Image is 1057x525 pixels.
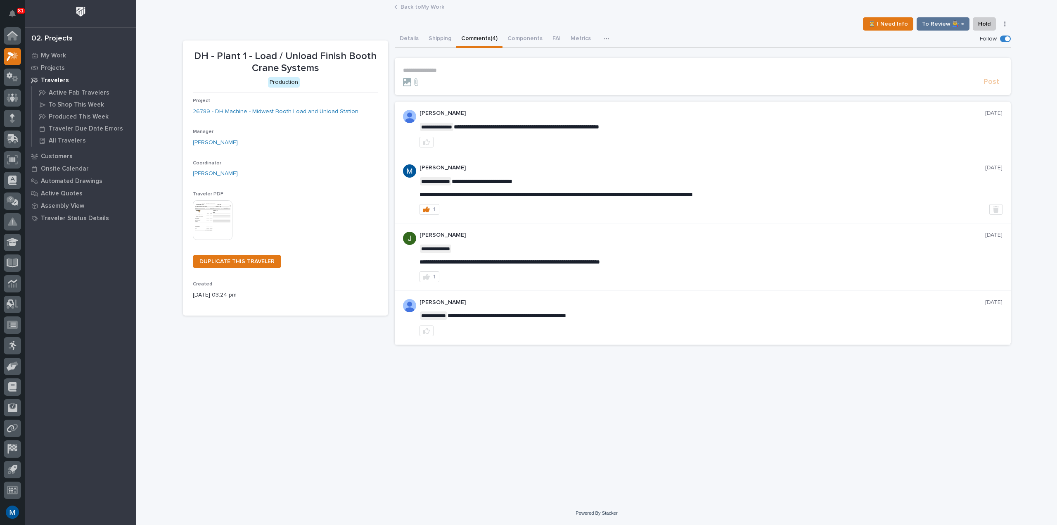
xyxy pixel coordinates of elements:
[395,31,424,48] button: Details
[419,164,985,171] p: [PERSON_NAME]
[49,89,109,97] p: Active Fab Travelers
[18,8,24,14] p: 81
[193,129,213,134] span: Manager
[32,99,136,110] a: To Shop This Week
[502,31,547,48] button: Components
[41,153,73,160] p: Customers
[25,175,136,187] a: Automated Drawings
[419,204,439,215] button: 1
[978,19,991,29] span: Hold
[419,325,434,336] button: like this post
[41,165,89,173] p: Onsite Calendar
[32,87,136,98] a: Active Fab Travelers
[193,169,238,178] a: [PERSON_NAME]
[193,291,378,299] p: [DATE] 03:24 pm
[403,232,416,245] img: ACg8ocJcz4vZ21Cj6ND81c1DV7NvJtHTK7wKtHfHTJcpF4JkkkB-Ka8=s96-c
[41,202,84,210] p: Assembly View
[980,77,1002,87] button: Post
[4,504,21,521] button: users-avatar
[193,50,378,74] p: DH - Plant 1 - Load / Unload Finish Booth Crane Systems
[193,138,238,147] a: [PERSON_NAME]
[917,17,969,31] button: To Review 👨‍🏭 →
[419,271,439,282] button: 1
[193,98,210,103] span: Project
[32,123,136,134] a: Traveler Due Date Errors
[989,204,1002,215] button: Delete post
[419,137,434,147] button: like this post
[268,77,300,88] div: Production
[4,5,21,22] button: Notifications
[25,212,136,224] a: Traveler Status Details
[566,31,596,48] button: Metrics
[403,164,416,178] img: ACg8ocIvjV8JvZpAypjhyiWMpaojd8dqkqUuCyfg92_2FdJdOC49qw=s96-c
[193,255,281,268] a: DUPLICATE THIS TRAVELER
[193,161,221,166] span: Coordinator
[403,299,416,312] img: AOh14GjSnsZhInYMAl2VIng-st1Md8In0uqDMk7tOoQNx6CrVl7ct0jB5IZFYVrQT5QA0cOuF6lsKrjh3sjyefAjBh-eRxfSk...
[25,49,136,62] a: My Work
[49,113,109,121] p: Produced This Week
[41,77,69,84] p: Travelers
[868,19,908,29] span: ⏳ I Need Info
[32,111,136,122] a: Produced This Week
[49,101,104,109] p: To Shop This Week
[576,511,617,515] a: Powered By Stacker
[25,162,136,175] a: Onsite Calendar
[973,17,996,31] button: Hold
[419,232,985,239] p: [PERSON_NAME]
[985,232,1002,239] p: [DATE]
[985,299,1002,306] p: [DATE]
[403,110,416,123] img: AOh14GjSnsZhInYMAl2VIng-st1Md8In0uqDMk7tOoQNx6CrVl7ct0jB5IZFYVrQT5QA0cOuF6lsKrjh3sjyefAjBh-eRxfSk...
[863,17,913,31] button: ⏳ I Need Info
[41,190,83,197] p: Active Quotes
[985,110,1002,117] p: [DATE]
[433,207,436,212] div: 1
[25,74,136,86] a: Travelers
[547,31,566,48] button: FAI
[193,192,223,197] span: Traveler PDF
[25,62,136,74] a: Projects
[25,187,136,200] a: Active Quotes
[985,164,1002,171] p: [DATE]
[41,52,66,59] p: My Work
[193,282,212,287] span: Created
[922,19,964,29] span: To Review 👨‍🏭 →
[433,274,436,280] div: 1
[199,259,275,264] span: DUPLICATE THIS TRAVELER
[980,36,997,43] p: Follow
[401,2,444,11] a: Back toMy Work
[73,4,88,19] img: Workspace Logo
[424,31,456,48] button: Shipping
[419,299,985,306] p: [PERSON_NAME]
[41,64,65,72] p: Projects
[984,77,999,87] span: Post
[10,10,21,23] div: Notifications81
[25,150,136,162] a: Customers
[419,110,985,117] p: [PERSON_NAME]
[31,34,73,43] div: 02. Projects
[193,107,358,116] a: 26789 - DH Machine - Midwest Booth Load and Unload Station
[25,200,136,212] a: Assembly View
[41,215,109,222] p: Traveler Status Details
[41,178,102,185] p: Automated Drawings
[49,125,123,133] p: Traveler Due Date Errors
[32,135,136,146] a: All Travelers
[456,31,502,48] button: Comments (4)
[49,137,86,145] p: All Travelers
